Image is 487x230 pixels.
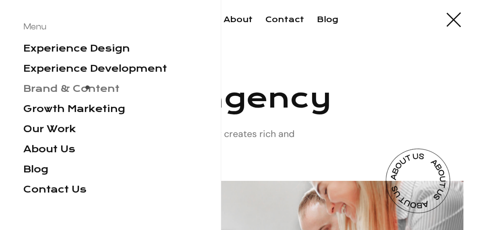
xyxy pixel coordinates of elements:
[23,143,75,155] a: About Us
[23,184,86,195] a: Contact Us
[444,11,463,28] div: menu
[23,20,197,33] div: Menu
[24,80,463,116] h1: About our agency
[23,123,76,135] a: Our Work
[23,63,167,74] a: Experience Development
[224,15,253,24] a: About
[23,83,119,94] a: Brand & Content
[23,103,125,114] a: Growth Marketing
[374,137,462,225] img: About Badge - Agencies X Webflow Template
[317,15,338,24] a: Blog
[265,15,304,24] a: Contact
[23,164,48,175] a: Blog
[23,43,130,54] a: Experience Design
